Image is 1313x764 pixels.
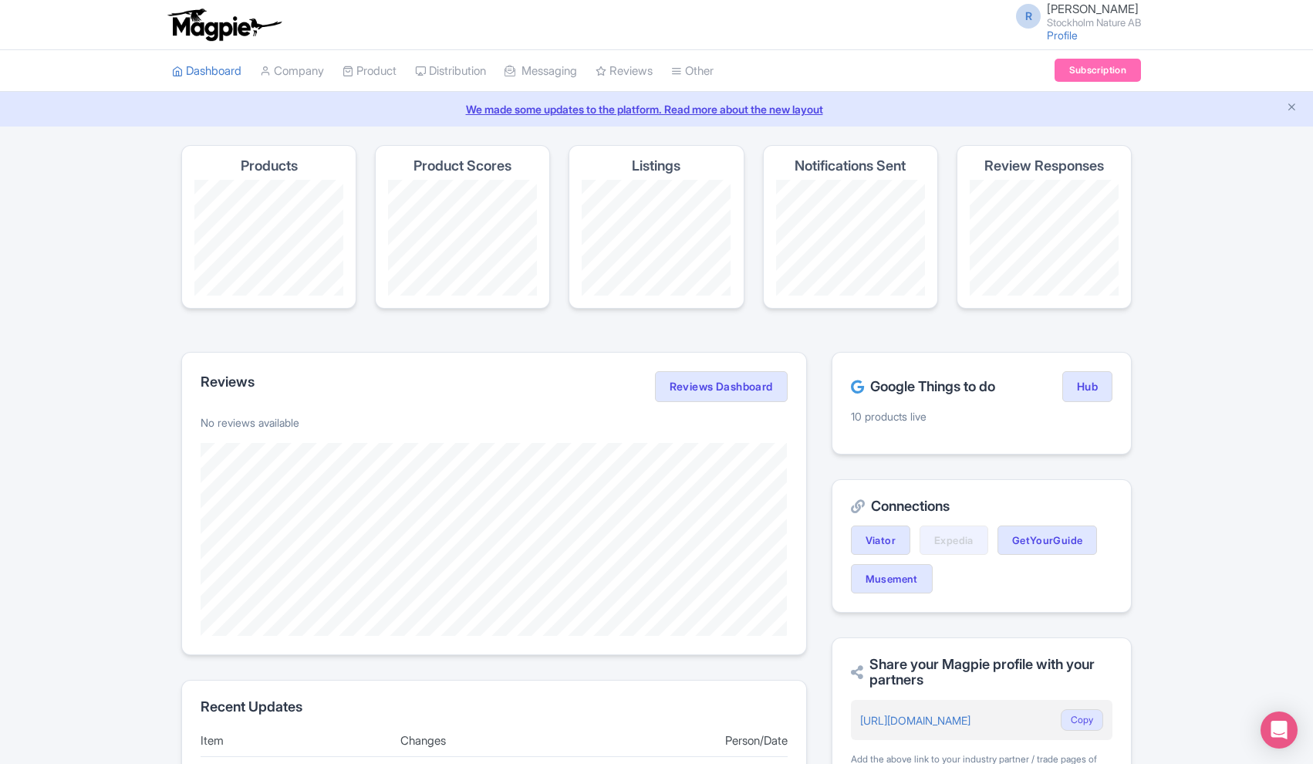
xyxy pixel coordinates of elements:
h2: Recent Updates [201,699,788,715]
a: Musement [851,564,933,593]
a: R [PERSON_NAME] Stockholm Nature AB [1007,3,1141,28]
a: We made some updates to the platform. Read more about the new layout [9,101,1304,117]
a: Dashboard [172,50,241,93]
h4: Review Responses [984,158,1104,174]
a: Reviews Dashboard [655,371,788,402]
span: [PERSON_NAME] [1047,2,1139,16]
div: Person/Date [600,732,788,750]
h4: Listings [632,158,680,174]
a: Viator [851,526,910,555]
h2: Share your Magpie profile with your partners [851,657,1112,688]
img: logo-ab69f6fb50320c5b225c76a69d11143b.png [164,8,284,42]
h4: Product Scores [413,158,511,174]
span: R [1016,4,1041,29]
h2: Google Things to do [851,379,995,394]
a: Profile [1047,29,1078,42]
a: Subscription [1055,59,1141,82]
a: Expedia [920,526,988,555]
button: Copy [1061,709,1103,731]
a: Product [343,50,397,93]
h2: Reviews [201,374,255,390]
div: Open Intercom Messenger [1261,712,1298,749]
h4: Products [241,158,298,174]
a: Hub [1062,371,1112,402]
a: Distribution [415,50,486,93]
a: Company [260,50,324,93]
div: Changes [400,732,588,750]
a: Messaging [505,50,577,93]
a: Reviews [596,50,653,93]
h4: Notifications Sent [795,158,906,174]
a: GetYourGuide [997,526,1098,555]
p: No reviews available [201,414,788,431]
a: [URL][DOMAIN_NAME] [860,714,970,727]
a: Other [671,50,714,93]
small: Stockholm Nature AB [1047,18,1141,28]
p: 10 products live [851,408,1112,424]
button: Close announcement [1286,100,1298,117]
h2: Connections [851,499,1112,514]
div: Item [201,732,388,750]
